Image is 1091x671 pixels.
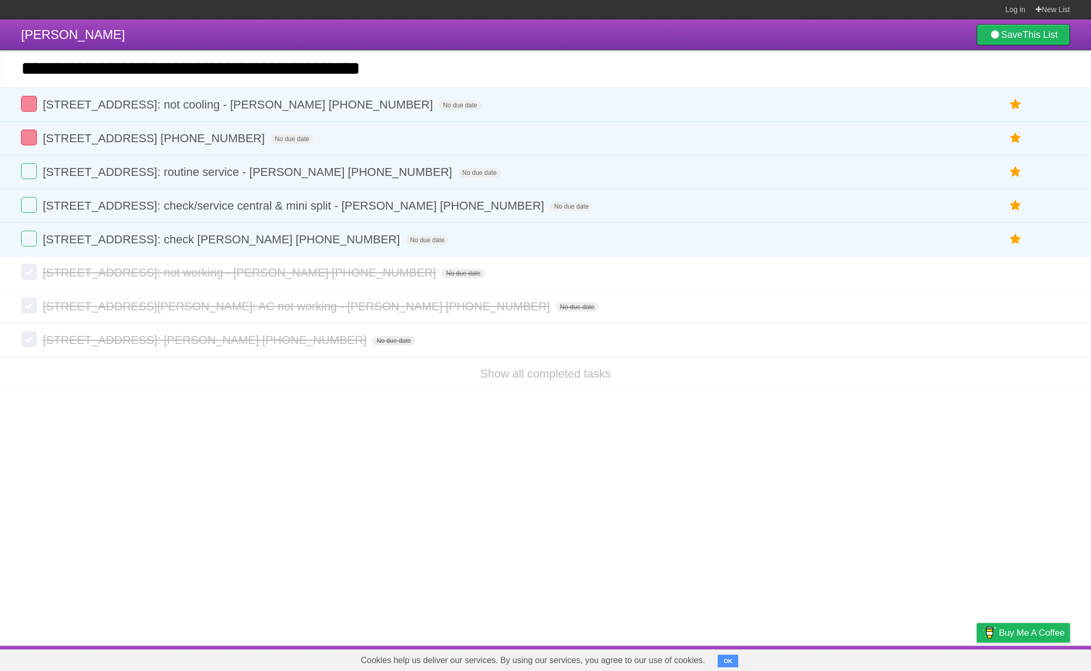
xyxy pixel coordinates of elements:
button: OK [718,655,738,667]
label: Star task [1006,96,1026,113]
span: No due date [556,302,599,312]
label: Star task [1006,163,1026,181]
label: Done [21,130,37,145]
label: Star task [1006,197,1026,214]
span: No due date [458,168,501,177]
label: Done [21,163,37,179]
span: [STREET_ADDRESS]: check/service central & mini split - [PERSON_NAME] [PHONE_NUMBER] [43,199,547,212]
span: Buy me a coffee [999,624,1065,642]
span: No due date [442,269,484,278]
span: [PERSON_NAME] [21,27,125,42]
span: [STREET_ADDRESS]: routine service - [PERSON_NAME] [PHONE_NUMBER] [43,165,455,179]
span: Cookies help us deliver our services. By using our services, you agree to our use of cookies. [350,650,716,671]
span: [STREET_ADDRESS]: not cooling - [PERSON_NAME] [PHONE_NUMBER] [43,98,435,111]
span: [STREET_ADDRESS][PERSON_NAME]: AC not working - [PERSON_NAME] [PHONE_NUMBER] [43,300,552,313]
label: Done [21,96,37,112]
a: Terms [927,648,950,668]
span: No due date [406,235,449,245]
span: [STREET_ADDRESS]: check [PERSON_NAME] [PHONE_NUMBER] [43,233,403,246]
label: Done [21,298,37,313]
label: Done [21,331,37,347]
b: This List [1023,29,1058,40]
span: No due date [271,134,313,144]
span: [STREET_ADDRESS]: not working - [PERSON_NAME] [PHONE_NUMBER] [43,266,439,279]
a: Show all completed tasks [480,367,611,380]
span: No due date [372,336,415,346]
label: Done [21,264,37,280]
span: No due date [550,202,593,211]
label: Done [21,197,37,213]
label: Star task [1006,231,1026,248]
label: Star task [1006,130,1026,147]
span: No due date [439,101,481,110]
a: Developers [871,648,914,668]
a: Suggest a feature [1004,648,1070,668]
img: Buy me a coffee [982,624,996,642]
a: Buy me a coffee [977,623,1070,643]
label: Done [21,231,37,246]
a: SaveThis List [977,24,1070,45]
span: [STREET_ADDRESS]: [PERSON_NAME] [PHONE_NUMBER] [43,333,369,347]
a: Privacy [963,648,990,668]
span: [STREET_ADDRESS] [PHONE_NUMBER] [43,132,267,145]
a: About [837,648,859,668]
